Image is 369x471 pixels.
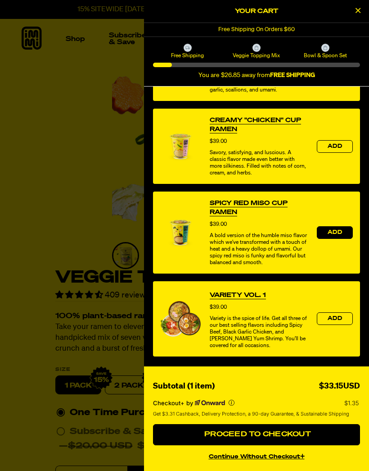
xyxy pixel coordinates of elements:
p: $1.35 [344,399,360,407]
img: View Creamy "Chicken" Cup Ramen [160,126,201,167]
span: $39.00 [210,139,227,144]
div: 1 of 1 [144,23,369,37]
button: Add the product, Spicy Red Miso Cup Ramen to Cart [317,226,353,239]
span: $39.00 [210,222,227,227]
button: Close Cart [351,5,364,18]
span: Add [328,144,342,149]
span: Add [328,230,342,235]
img: View Variety Vol. 1 [160,301,201,337]
div: product [153,281,360,357]
span: Subtotal (1 item) [153,382,215,390]
div: A bold version of the humble miso flavor which we’ve transformed with a touch of heat and a heavy... [210,233,308,266]
span: Get $3.31 Cashback, Delivery Protection, a 90-day Guarantee, & Sustainable Shipping [153,410,349,418]
button: Add the product, Creamy "Chicken" Cup Ramen to Cart [317,140,353,153]
div: Variety is the spice of life. Get all three of our best selling flavors including Spicy Beef, Bla... [210,316,308,349]
button: Add the product, Variety Vol. 1 to Cart [317,312,353,325]
span: Veggie Topping Mix [223,52,289,59]
a: Powered by Onward [195,400,225,406]
button: More info [229,400,234,406]
button: Proceed to Checkout [153,424,360,446]
div: You are $26.85 away from [153,72,360,79]
span: Free Shipping [154,52,220,59]
span: Add [328,316,342,321]
a: View Creamy "Chicken" Cup Ramen [210,116,308,134]
div: product [153,191,360,274]
b: FREE SHIPPING [270,72,315,78]
span: Bowl & Spoon Set [292,52,359,59]
span: $39.00 [210,305,227,310]
span: by [186,399,193,407]
span: Checkout+ [153,399,184,407]
div: Savory, satisfying, and luscious. A classic flavor made even better with more silkiness. Filled w... [210,150,308,177]
span: Proceed to Checkout [202,431,311,438]
a: View Spicy Red Miso Cup Ramen [210,199,308,217]
img: View Spicy Red Miso Cup Ramen [160,212,201,253]
h2: Your Cart [153,5,360,18]
div: product [153,108,360,184]
button: continue without Checkout+ [153,449,360,462]
div: $33.15USD [319,380,360,393]
a: View Variety Vol. 1 [210,291,266,300]
section: Checkout+ [153,393,360,424]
